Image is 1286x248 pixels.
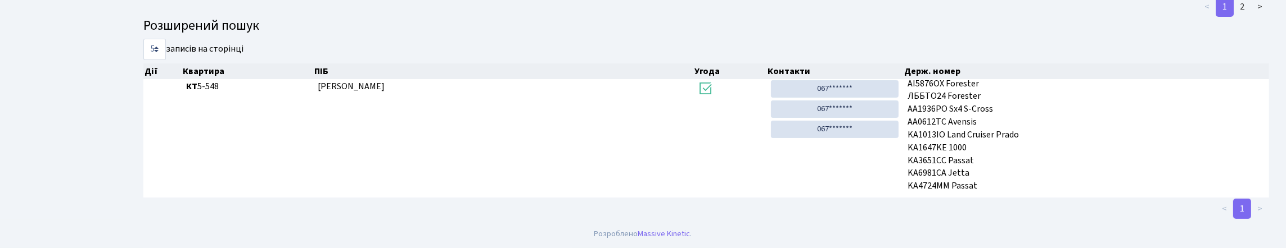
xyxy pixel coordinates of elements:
span: [PERSON_NAME] [318,80,385,93]
span: 5-548 [186,80,309,93]
a: 1 [1233,199,1251,219]
a: Massive Kinetic [638,228,691,240]
th: ПІБ [313,63,694,79]
th: Дії [143,63,182,79]
b: КТ [186,80,197,93]
div: Розроблено . [594,228,692,240]
select: записів на сторінці [143,39,166,60]
th: Угода [694,63,767,79]
th: Контакти [766,63,903,79]
span: SEM 124 Spider КА3408CI 124 Spider СВ0439СХ 124 Spider АІ3259СА 124 Spider КА4052ЕЕ 124 Spider АІ... [908,80,1265,192]
label: записів на сторінці [143,39,243,60]
th: Держ. номер [904,63,1270,79]
th: Квартира [182,63,313,79]
h4: Розширений пошук [143,18,1269,34]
